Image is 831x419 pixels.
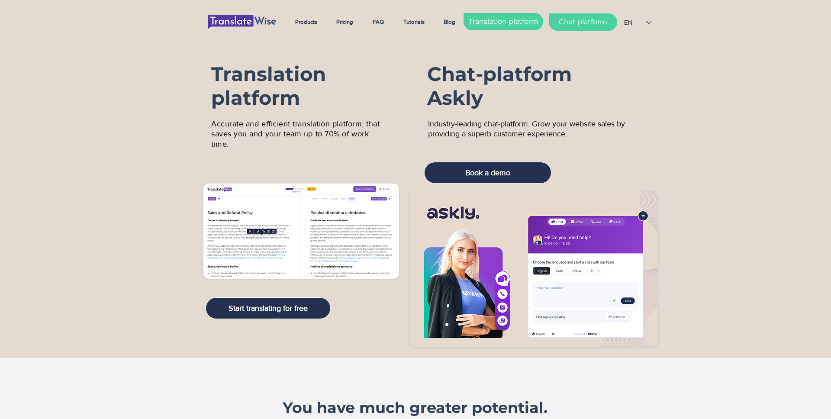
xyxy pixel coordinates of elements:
span: Translation platform [211,62,326,110]
a: Pricing [330,11,366,33]
img: Legal multilingual editor (1).png [203,184,399,279]
span: Industry-leading chat-platform. Grow your website sales by providing a superb customer experience. [428,119,625,138]
span: Chat-platform Askly [427,62,572,110]
a: Translation platform [464,13,543,30]
a: Tutorials [397,11,437,33]
p: Products [291,11,322,33]
span: Book a demo [465,168,510,178]
div: Language Selector: English [618,13,657,32]
p: Pricing [332,11,358,33]
span: Start translating for free [229,303,308,314]
span: Accurate and efficient translation platform, that saves you and your team up to 70% of work time. [211,119,380,148]
a: FAQ [366,11,397,33]
a: Blog [437,11,467,33]
div: EN [624,18,632,27]
p: Blog [439,11,460,33]
a: Products [289,11,330,33]
p: FAQ [368,11,388,33]
a: Start translating for free [206,297,331,319]
img: Askly_chat platform.png [409,191,658,347]
img: UUS_logo_TW.png [208,15,276,29]
span: You have much greater potential. [283,398,548,417]
a: Chat platform [549,13,617,31]
span: Translation platform [469,17,538,26]
p: Tutorials [399,11,429,33]
a: Book a demo [424,162,551,184]
span: Chat platform [559,17,607,27]
nav: Site [289,11,467,33]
